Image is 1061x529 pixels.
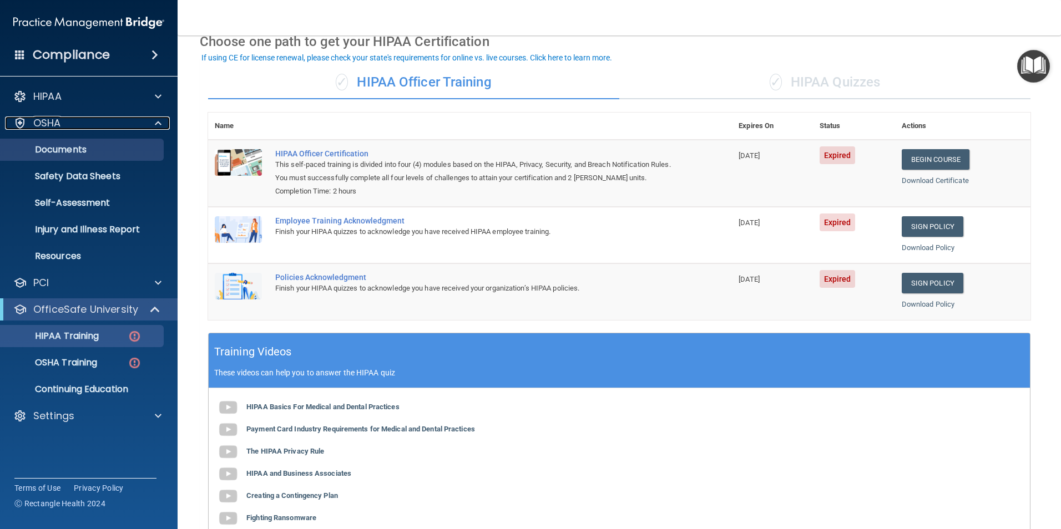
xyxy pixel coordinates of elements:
[13,276,161,289] a: PCI
[246,513,316,522] b: Fighting Ransomware
[13,409,161,423] a: Settings
[246,491,338,500] b: Creating a Contingency Plan
[7,384,159,395] p: Continuing Education
[246,403,400,411] b: HIPAA Basics For Medical and Dental Practices
[217,441,239,463] img: gray_youtube_icon.38fcd6cc.png
[217,419,239,441] img: gray_youtube_icon.38fcd6cc.png
[902,149,969,170] a: Begin Course
[739,275,760,283] span: [DATE]
[33,409,74,423] p: Settings
[200,26,1039,58] div: Choose one path to get your HIPAA Certification
[7,330,99,342] p: HIPAA Training
[246,469,351,477] b: HIPAA and Business Associates
[739,218,760,227] span: [DATE]
[820,146,856,164] span: Expired
[7,224,159,235] p: Injury and Illness Report
[214,368,1024,377] p: These videos can help you to answer the HIPAA quiz
[275,216,676,225] div: Employee Training Acknowledgment
[739,151,760,160] span: [DATE]
[217,396,239,419] img: gray_youtube_icon.38fcd6cc.png
[208,113,269,140] th: Name
[246,425,475,433] b: Payment Card Industry Requirements for Medical and Dental Practices
[7,144,159,155] p: Documents
[1017,50,1050,83] button: Open Resource Center
[902,243,955,252] a: Download Policy
[208,66,619,99] div: HIPAA Officer Training
[13,116,161,130] a: OSHA
[33,116,61,130] p: OSHA
[902,216,963,237] a: Sign Policy
[14,482,60,494] a: Terms of Use
[246,447,324,455] b: The HIPAA Privacy Rule
[128,356,142,370] img: danger-circle.6113f641.png
[275,149,676,158] a: HIPAA Officer Certification
[128,329,142,343] img: danger-circle.6113f641.png
[336,74,348,90] span: ✓
[200,52,614,63] button: If using CE for license renewal, please check your state's requirements for online vs. live cours...
[7,357,97,368] p: OSHA Training
[275,185,676,198] div: Completion Time: 2 hours
[820,213,856,231] span: Expired
[619,66,1030,99] div: HIPAA Quizzes
[7,251,159,262] p: Resources
[770,74,782,90] span: ✓
[895,113,1030,140] th: Actions
[13,90,161,103] a: HIPAA
[13,303,161,316] a: OfficeSafe University
[275,225,676,238] div: Finish your HIPAA quizzes to acknowledge you have received HIPAA employee training.
[14,498,105,509] span: Ⓒ Rectangle Health 2024
[820,270,856,288] span: Expired
[33,47,110,63] h4: Compliance
[275,273,676,282] div: Policies Acknowledgment
[869,450,1048,495] iframe: Drift Widget Chat Controller
[813,113,895,140] th: Status
[217,463,239,485] img: gray_youtube_icon.38fcd6cc.png
[33,276,49,289] p: PCI
[7,197,159,208] p: Self-Assessment
[201,54,612,62] div: If using CE for license renewal, please check your state's requirements for online vs. live cours...
[13,12,164,34] img: PMB logo
[902,300,955,308] a: Download Policy
[74,482,124,494] a: Privacy Policy
[275,282,676,295] div: Finish your HIPAA quizzes to acknowledge you have received your organization’s HIPAA policies.
[33,90,62,103] p: HIPAA
[732,113,812,140] th: Expires On
[214,342,292,362] h5: Training Videos
[217,485,239,507] img: gray_youtube_icon.38fcd6cc.png
[7,171,159,182] p: Safety Data Sheets
[902,176,969,185] a: Download Certificate
[33,303,138,316] p: OfficeSafe University
[275,158,676,185] div: This self-paced training is divided into four (4) modules based on the HIPAA, Privacy, Security, ...
[902,273,963,293] a: Sign Policy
